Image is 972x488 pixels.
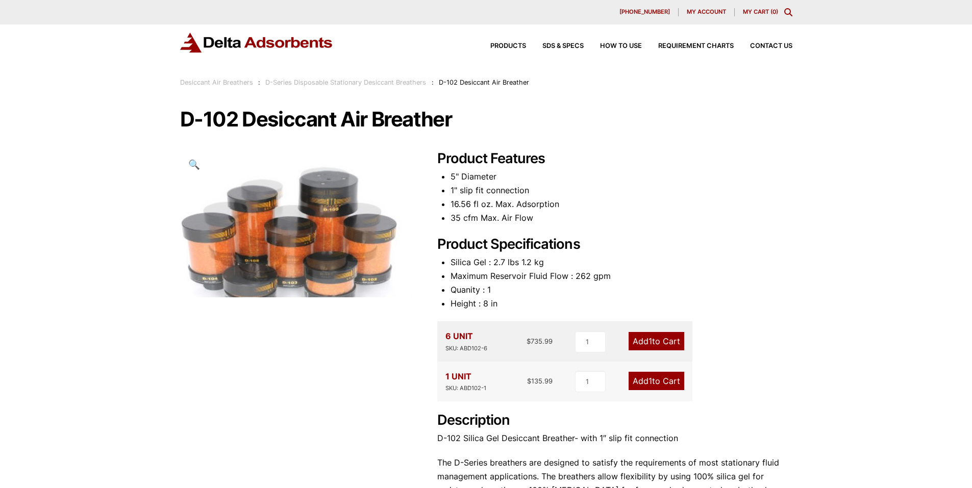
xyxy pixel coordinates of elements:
[527,377,531,385] span: $
[445,344,487,353] div: SKU: ABD102-6
[437,431,792,445] p: D-102 Silica Gel Desiccant Breather- with 1″ slip fit connection
[451,255,792,269] li: Silica Gel : 2.7 lbs 1.2 kg
[474,43,526,49] a: Products
[437,150,792,167] h2: Product Features
[439,79,529,86] span: D-102 Desiccant Air Breather
[445,329,487,353] div: 6 UNIT
[649,336,652,346] span: 1
[188,159,200,170] span: 🔍
[451,297,792,311] li: Height : 8 in
[584,43,642,49] a: How to Use
[432,79,434,86] span: :
[542,43,584,49] span: SDS & SPECS
[451,184,792,197] li: 1" slip fit connection
[180,109,792,130] h1: D-102 Desiccant Air Breather
[734,43,792,49] a: Contact Us
[649,376,652,386] span: 1
[180,150,208,178] a: View full-screen image gallery
[611,8,679,16] a: [PHONE_NUMBER]
[658,43,734,49] span: Requirement Charts
[750,43,792,49] span: Contact Us
[445,383,486,393] div: SKU: ABD102-1
[629,372,684,390] a: Add1to Cart
[784,8,792,16] div: Toggle Modal Content
[679,8,735,16] a: My account
[451,170,792,184] li: 5" Diameter
[526,43,584,49] a: SDS & SPECS
[600,43,642,49] span: How to Use
[437,236,792,253] h2: Product Specifications
[527,337,553,345] bdi: 735.99
[772,8,776,15] span: 0
[445,370,486,393] div: 1 UNIT
[180,33,333,53] img: Delta Adsorbents
[451,211,792,225] li: 35 cfm Max. Air Flow
[451,197,792,211] li: 16.56 fl oz. Max. Adsorption
[258,79,260,86] span: :
[180,79,253,86] a: Desiccant Air Breathers
[527,337,531,345] span: $
[451,283,792,297] li: Quanity : 1
[619,9,670,15] span: [PHONE_NUMBER]
[687,9,726,15] span: My account
[743,8,778,15] a: My Cart (0)
[527,377,553,385] bdi: 135.99
[437,412,792,429] h2: Description
[451,269,792,283] li: Maximum Reservoir Fluid Flow : 262 gpm
[490,43,526,49] span: Products
[265,79,426,86] a: D-Series Disposable Stationary Desiccant Breathers
[629,332,684,350] a: Add1to Cart
[642,43,734,49] a: Requirement Charts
